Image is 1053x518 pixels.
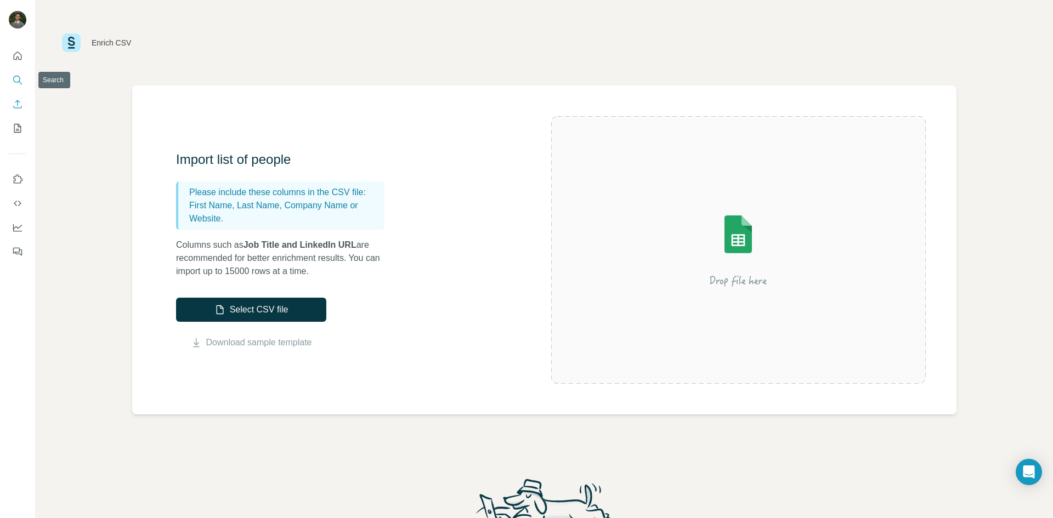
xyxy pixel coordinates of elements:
[9,218,26,237] button: Dashboard
[9,118,26,138] button: My lists
[1016,459,1042,485] div: Open Intercom Messenger
[176,336,326,349] button: Download sample template
[244,240,356,249] span: Job Title and LinkedIn URL
[639,184,837,316] img: Surfe Illustration - Drop file here or select below
[206,336,312,349] a: Download sample template
[9,70,26,90] button: Search
[92,37,131,48] div: Enrich CSV
[176,238,395,278] p: Columns such as are recommended for better enrichment results. You can import up to 15000 rows at...
[9,11,26,29] img: Avatar
[9,94,26,114] button: Enrich CSV
[176,298,326,322] button: Select CSV file
[9,193,26,213] button: Use Surfe API
[189,186,380,199] p: Please include these columns in the CSV file:
[9,242,26,261] button: Feedback
[9,169,26,189] button: Use Surfe on LinkedIn
[189,199,380,225] p: First Name, Last Name, Company Name or Website.
[176,151,395,168] h3: Import list of people
[9,46,26,66] button: Quick start
[62,33,81,52] img: Surfe Logo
